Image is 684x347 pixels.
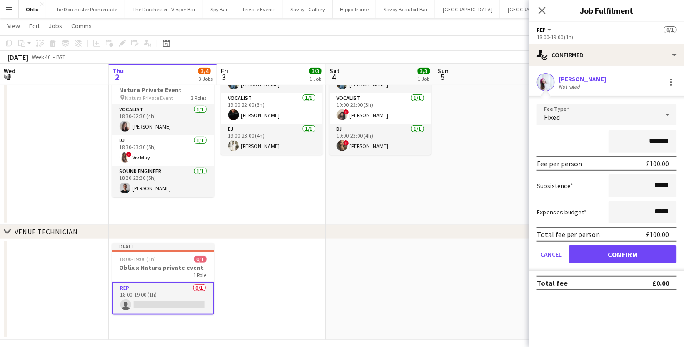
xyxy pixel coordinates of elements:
[537,26,546,33] span: Rep
[112,73,214,197] app-job-card: 18:30-23:30 (5h)3/3Natura Private Event Natura Private Event3 RolesVocalist1/118:30-22:30 (4h)[PE...
[435,0,500,18] button: [GEOGRAPHIC_DATA]
[7,22,20,30] span: View
[418,75,430,82] div: 1 Job
[191,94,207,101] span: 3 Roles
[328,72,340,82] span: 4
[220,72,228,82] span: 3
[25,20,43,32] a: Edit
[646,159,669,168] div: £100.00
[194,272,207,278] span: 1 Role
[664,26,677,33] span: 0/1
[438,67,449,75] span: Sun
[125,94,174,101] span: Natura Private Event
[544,113,560,122] span: Fixed
[537,208,587,216] label: Expenses budget
[112,263,214,272] h3: Oblix x Natura private event
[71,22,92,30] span: Comms
[330,93,431,124] app-card-role: Vocalist1/119:00-22:00 (3h)![PERSON_NAME]
[29,22,40,30] span: Edit
[537,26,553,33] button: Rep
[221,93,323,124] app-card-role: Vocalist1/119:00-22:00 (3h)[PERSON_NAME]
[49,22,62,30] span: Jobs
[559,83,582,90] div: Not rated
[537,278,568,288] div: Total fee
[646,230,669,239] div: £100.00
[221,67,228,75] span: Fri
[15,227,78,236] div: VENUE TECHNICIAN
[120,256,156,263] span: 18:00-19:00 (1h)
[112,135,214,166] app-card-role: DJ1/118:30-23:30 (5h)!Viv May
[500,0,565,18] button: [GEOGRAPHIC_DATA]
[529,5,684,16] h3: Job Fulfilment
[537,230,600,239] div: Total fee per person
[221,30,323,155] app-job-card: 18:00-23:00 (5h)3/3DUO Performance Oblix East3 RolesSound Engineer1/118:00-23:00 (5h)[PERSON_NAME...
[46,0,125,18] button: The Dorchester Promenade
[112,243,214,315] app-job-card: Draft18:00-19:00 (1h)0/1Oblix x Natura private event1 RoleRep0/118:00-19:00 (1h)
[418,68,430,74] span: 3/3
[437,72,449,82] span: 5
[68,20,95,32] a: Comms
[112,104,214,135] app-card-role: Vocalist1/118:30-22:30 (4h)[PERSON_NAME]
[198,68,211,74] span: 3/4
[333,0,376,18] button: Hippodrome
[112,282,214,315] app-card-role: Rep0/118:00-19:00 (1h)
[537,159,583,168] div: Fee per person
[537,245,565,263] button: Cancel
[344,140,349,146] span: !
[283,0,333,18] button: Savoy - Gallery
[111,72,124,82] span: 2
[112,166,214,197] app-card-role: Sound Engineer1/118:30-23:30 (5h)[PERSON_NAME]
[45,20,66,32] a: Jobs
[112,243,214,250] div: Draft
[19,0,46,18] button: Oblix
[559,75,607,83] div: [PERSON_NAME]
[529,44,684,66] div: Confirmed
[112,67,124,75] span: Thu
[7,53,28,62] div: [DATE]
[4,20,24,32] a: View
[126,152,132,157] span: !
[330,124,431,155] app-card-role: DJ1/119:00-23:00 (4h)![PERSON_NAME]
[569,245,677,263] button: Confirm
[4,67,15,75] span: Wed
[235,0,283,18] button: Private Events
[203,0,235,18] button: Spy Bar
[310,75,321,82] div: 1 Job
[30,54,53,60] span: Week 40
[344,109,349,115] span: !
[330,67,340,75] span: Sat
[194,256,207,263] span: 0/1
[125,0,203,18] button: The Dorchester - Vesper Bar
[537,34,677,40] div: 18:00-19:00 (1h)
[199,75,213,82] div: 3 Jobs
[376,0,435,18] button: Savoy Beaufort Bar
[309,68,322,74] span: 3/3
[221,124,323,155] app-card-role: DJ1/119:00-23:00 (4h)[PERSON_NAME]
[653,278,669,288] div: £0.00
[537,182,574,190] label: Subsistence
[2,72,15,82] span: 1
[330,30,431,155] app-job-card: 18:00-23:00 (5h)3/3DUO Performance Oblix East3 RolesSound Engineer1/118:00-23:00 (5h)[PERSON_NAME...
[56,54,65,60] div: BST
[112,86,214,94] h3: Natura Private Event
